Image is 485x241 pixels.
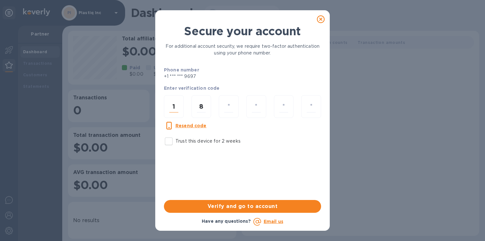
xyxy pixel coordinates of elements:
a: Email us [264,219,283,224]
b: Have any questions? [202,219,251,224]
button: Verify and go to account [164,200,321,213]
span: Verify and go to account [169,203,316,210]
p: Trust this device for 2 weeks [175,138,241,145]
p: For additional account security, we require two-factor authentication using your phone number. [164,43,321,56]
u: Resend code [175,123,207,128]
h1: Secure your account [164,24,321,38]
b: Phone number [164,67,199,72]
p: Enter verification code [164,85,321,91]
